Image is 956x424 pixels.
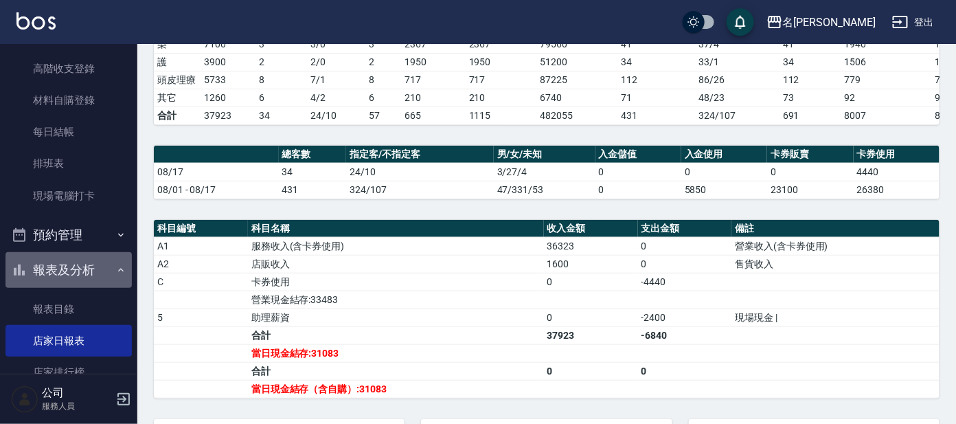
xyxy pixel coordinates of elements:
[5,325,132,357] a: 店家日報表
[154,35,201,53] td: 染
[617,89,696,107] td: 71
[854,146,940,164] th: 卡券使用
[154,89,201,107] td: 其它
[536,71,617,89] td: 87225
[248,380,544,398] td: 當日現金結存（含自購）:31083
[544,273,638,291] td: 0
[494,146,595,164] th: 男/女/未知
[346,146,493,164] th: 指定客/不指定客
[154,237,248,255] td: A1
[681,163,767,181] td: 0
[201,35,255,53] td: 7100
[695,107,779,124] td: 324/107
[494,181,595,199] td: 47/331/53
[279,181,347,199] td: 431
[365,107,401,124] td: 57
[466,35,537,53] td: 2367
[365,35,401,53] td: 3
[767,146,853,164] th: 卡券販賣
[248,255,544,273] td: 店販收入
[255,53,308,71] td: 2
[401,71,466,89] td: 717
[401,89,466,107] td: 210
[536,89,617,107] td: 6740
[11,386,38,413] img: Person
[731,237,940,255] td: 營業收入(含卡券使用)
[346,163,493,181] td: 24/10
[307,53,365,71] td: 2 / 0
[638,273,732,291] td: -4440
[346,181,493,199] td: 324/107
[536,107,617,124] td: 482055
[854,163,940,181] td: 4440
[544,220,638,238] th: 收入金額
[365,71,401,89] td: 8
[731,309,940,326] td: 現場現金 |
[42,386,112,400] h5: 公司
[536,53,617,71] td: 51200
[638,255,732,273] td: 0
[544,255,638,273] td: 1600
[638,237,732,255] td: 0
[154,181,279,199] td: 08/01 - 08/17
[5,217,132,253] button: 預約管理
[544,362,638,380] td: 0
[767,163,853,181] td: 0
[595,181,681,199] td: 0
[695,53,779,71] td: 33 / 1
[5,357,132,388] a: 店家排行榜
[201,53,255,71] td: 3900
[279,163,347,181] td: 34
[466,71,537,89] td: 717
[154,255,248,273] td: A2
[695,89,779,107] td: 48 / 23
[401,53,466,71] td: 1950
[681,146,767,164] th: 入金使用
[255,71,308,89] td: 8
[365,53,401,71] td: 2
[248,220,544,238] th: 科目名稱
[731,220,940,238] th: 備註
[154,273,248,291] td: C
[154,71,201,89] td: 頭皮理療
[279,146,347,164] th: 總客數
[681,181,767,199] td: 5850
[779,53,841,71] td: 34
[779,89,841,107] td: 73
[255,35,308,53] td: 3
[307,89,365,107] td: 4 / 2
[695,35,779,53] td: 37 / 4
[201,107,255,124] td: 37923
[307,71,365,89] td: 7 / 1
[841,107,932,124] td: 8007
[544,237,638,255] td: 36323
[5,252,132,288] button: 報表及分析
[401,107,466,124] td: 665
[248,273,544,291] td: 卡券使用
[5,148,132,179] a: 排班表
[544,309,638,326] td: 0
[255,107,308,124] td: 34
[695,71,779,89] td: 86 / 26
[779,107,841,124] td: 691
[365,89,401,107] td: 6
[761,8,881,36] button: 名[PERSON_NAME]
[5,116,132,148] a: 每日結帳
[854,181,940,199] td: 26380
[841,71,932,89] td: 779
[466,107,537,124] td: 1115
[617,35,696,53] td: 41
[638,362,732,380] td: 0
[248,362,544,380] td: 合計
[779,35,841,53] td: 41
[5,85,132,116] a: 材料自購登錄
[201,71,255,89] td: 5733
[841,35,932,53] td: 1940
[841,89,932,107] td: 92
[767,181,853,199] td: 23100
[617,71,696,89] td: 112
[5,180,132,212] a: 現場電腦打卡
[494,163,595,181] td: 3/27/4
[307,107,365,124] td: 24/10
[154,107,201,124] td: 合計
